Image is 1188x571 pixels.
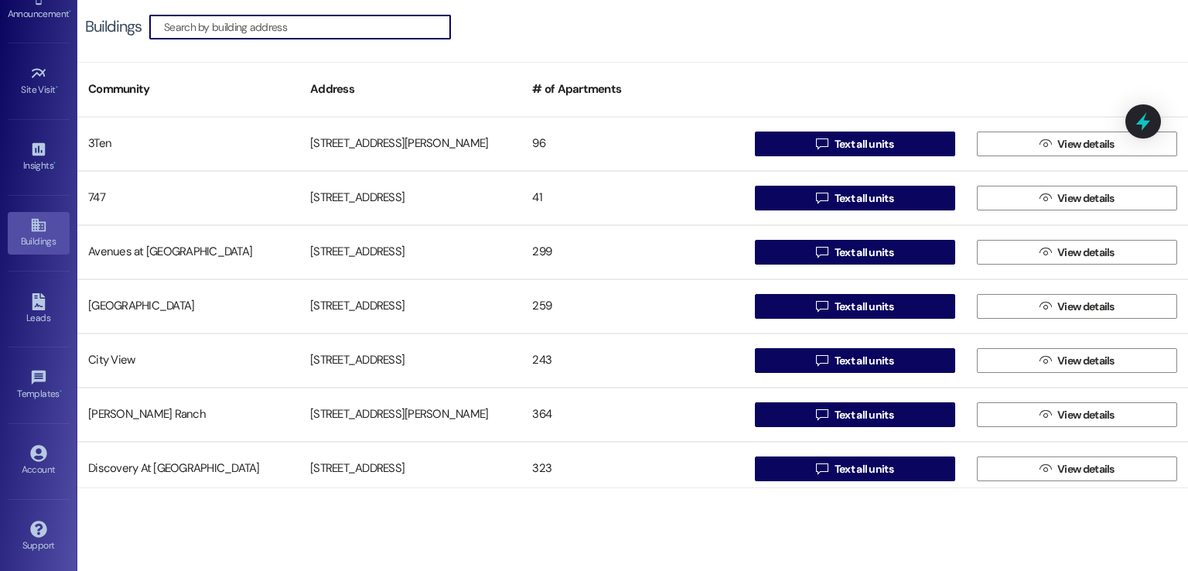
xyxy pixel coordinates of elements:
span: View details [1057,244,1115,261]
button: View details [977,348,1177,373]
span: • [60,386,62,397]
button: View details [977,402,1177,427]
span: View details [1057,407,1115,423]
div: 96 [521,128,743,159]
i:  [816,246,828,258]
div: # of Apartments [521,70,743,108]
div: 3Ten [77,128,299,159]
button: View details [977,240,1177,265]
span: Text all units [835,407,893,423]
span: • [53,158,56,169]
span: • [56,82,58,93]
button: Text all units [755,294,955,319]
div: [STREET_ADDRESS][PERSON_NAME] [299,128,521,159]
button: Text all units [755,348,955,373]
i:  [1039,463,1051,475]
span: • [69,6,71,17]
input: Search by building address [164,16,450,38]
a: Site Visit • [8,60,70,102]
div: Buildings [85,19,142,35]
a: Leads [8,289,70,330]
div: 41 [521,183,743,214]
button: View details [977,456,1177,481]
i:  [816,354,828,367]
a: Templates • [8,364,70,406]
button: Text all units [755,132,955,156]
i:  [1039,354,1051,367]
span: View details [1057,461,1115,477]
span: View details [1057,136,1115,152]
span: Text all units [835,190,893,207]
div: City View [77,345,299,376]
a: Insights • [8,136,70,178]
a: Support [8,516,70,558]
div: Avenues at [GEOGRAPHIC_DATA] [77,237,299,268]
div: Community [77,70,299,108]
div: Discovery At [GEOGRAPHIC_DATA] [77,453,299,484]
button: View details [977,294,1177,319]
button: Text all units [755,402,955,427]
div: [STREET_ADDRESS] [299,345,521,376]
a: Buildings [8,212,70,254]
span: View details [1057,299,1115,315]
div: [STREET_ADDRESS] [299,237,521,268]
i:  [816,138,828,150]
div: [PERSON_NAME] Ranch [77,399,299,430]
div: [STREET_ADDRESS] [299,183,521,214]
span: Text all units [835,461,893,477]
button: Text all units [755,240,955,265]
i:  [1039,300,1051,313]
i:  [816,463,828,475]
i:  [1039,246,1051,258]
a: Account [8,440,70,482]
button: View details [977,186,1177,210]
span: Text all units [835,299,893,315]
div: [STREET_ADDRESS][PERSON_NAME] [299,399,521,430]
span: View details [1057,353,1115,369]
div: 364 [521,399,743,430]
div: [STREET_ADDRESS] [299,291,521,322]
div: 323 [521,453,743,484]
div: 243 [521,345,743,376]
i:  [816,409,828,421]
button: Text all units [755,456,955,481]
div: 299 [521,237,743,268]
button: Text all units [755,186,955,210]
i:  [1039,138,1051,150]
span: Text all units [835,136,893,152]
button: View details [977,132,1177,156]
div: 259 [521,291,743,322]
div: [STREET_ADDRESS] [299,453,521,484]
span: View details [1057,190,1115,207]
i:  [816,300,828,313]
i:  [1039,409,1051,421]
span: Text all units [835,353,893,369]
i:  [1039,192,1051,204]
span: Text all units [835,244,893,261]
div: Address [299,70,521,108]
i:  [816,192,828,204]
div: [GEOGRAPHIC_DATA] [77,291,299,322]
div: 747 [77,183,299,214]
